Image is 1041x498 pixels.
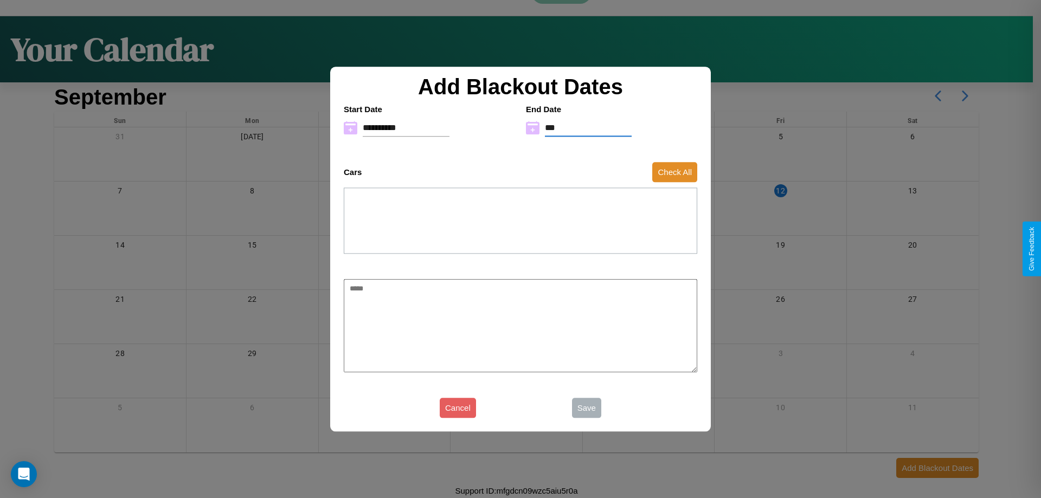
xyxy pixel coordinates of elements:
h4: Start Date [344,105,515,114]
div: Give Feedback [1028,227,1036,271]
h4: End Date [526,105,697,114]
button: Check All [652,162,697,182]
div: Open Intercom Messenger [11,461,37,487]
h4: Cars [344,167,362,177]
h2: Add Blackout Dates [338,75,703,99]
button: Cancel [440,398,476,418]
button: Save [572,398,601,418]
